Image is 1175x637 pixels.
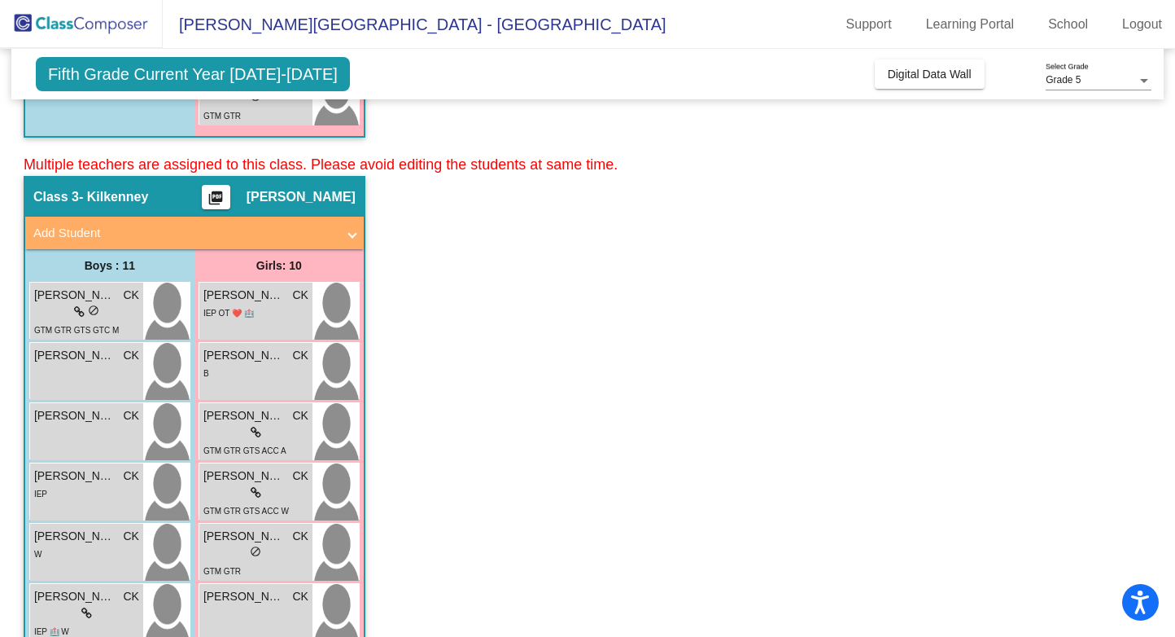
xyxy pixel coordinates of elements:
a: Logout [1109,11,1175,37]
span: CK [123,347,138,364]
span: GTM GTR GTS ACC A [203,446,286,455]
button: Digital Data Wall [875,59,985,89]
span: W [34,550,41,559]
span: CK [123,407,138,424]
span: Grade 5 [1046,74,1081,86]
span: [PERSON_NAME] [34,528,116,545]
span: [PERSON_NAME] [34,287,116,304]
span: CK [292,468,308,485]
span: GTM GTR [203,112,241,121]
span: [PERSON_NAME] [203,407,285,424]
button: Print Students Details [202,185,230,209]
span: IEP [34,490,47,499]
span: CK [292,407,308,424]
span: Digital Data Wall [888,68,972,81]
span: [PERSON_NAME] [203,347,285,364]
span: CK [292,588,308,605]
span: [PERSON_NAME] [203,287,285,304]
span: GTM GTR GTS GTC M [34,326,119,335]
span: [PERSON_NAME] [203,588,285,605]
span: [PERSON_NAME] [34,407,116,424]
div: Boys : 11 [25,249,194,282]
a: School [1035,11,1101,37]
span: GTM GTR GTS ACC W [203,507,289,516]
span: CK [123,468,138,485]
span: CK [123,588,138,605]
a: Learning Portal [913,11,1028,37]
span: Multiple teachers are assigned to this class. Please avoid editing the students at same time. [24,156,618,173]
mat-icon: picture_as_pdf [206,190,225,213]
span: Fifth Grade Current Year [DATE]-[DATE] [36,57,350,91]
span: [PERSON_NAME][GEOGRAPHIC_DATA] - [GEOGRAPHIC_DATA] [163,11,666,37]
span: [PERSON_NAME] [203,528,285,545]
span: Class 3 [33,189,79,205]
span: [PERSON_NAME] [34,468,116,485]
mat-panel-title: Add Student [33,224,336,243]
span: CK [123,528,138,545]
a: Support [833,11,905,37]
span: GTM GTR [203,567,241,576]
span: do_not_disturb_alt [250,546,261,557]
span: IEP 🏥 W [34,627,69,636]
span: do_not_disturb_alt [88,305,99,316]
span: CK [292,287,308,304]
span: B [203,369,209,378]
span: [PERSON_NAME] [PERSON_NAME] [34,588,116,605]
span: CK [123,287,138,304]
div: Girls: 10 [194,249,364,282]
span: [PERSON_NAME] [203,468,285,485]
span: IEP OT ❤️ 🏥 [203,309,254,318]
span: CK [292,347,308,364]
mat-expansion-panel-header: Add Student [25,217,364,249]
span: [PERSON_NAME] [34,347,116,364]
span: [PERSON_NAME] [247,189,356,205]
span: CK [292,528,308,545]
span: - Kilkenney [79,189,148,205]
